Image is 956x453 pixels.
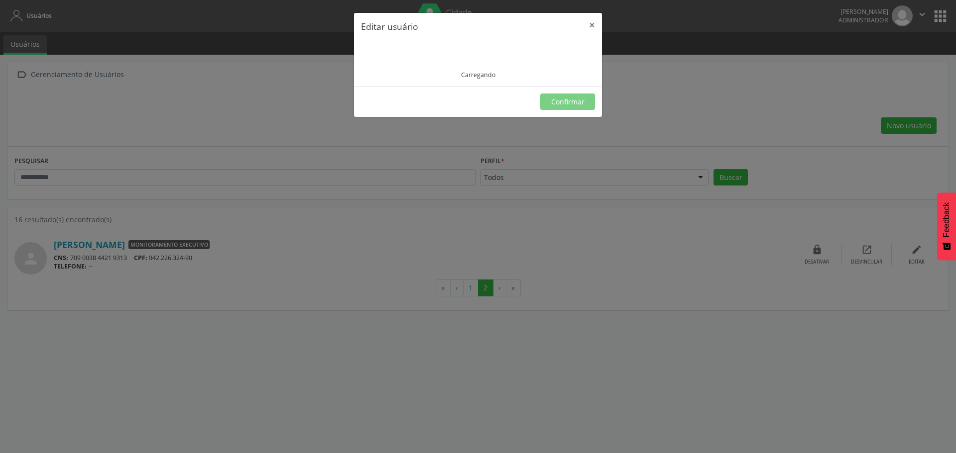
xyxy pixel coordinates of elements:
[582,13,602,37] button: Close
[942,202,951,237] span: Feedback
[937,192,956,260] button: Feedback - Mostrar pesquisa
[540,93,595,110] button: Confirmar
[361,20,418,33] h5: Editar usuário
[551,97,585,106] span: Confirmar
[461,71,495,79] div: Carregando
